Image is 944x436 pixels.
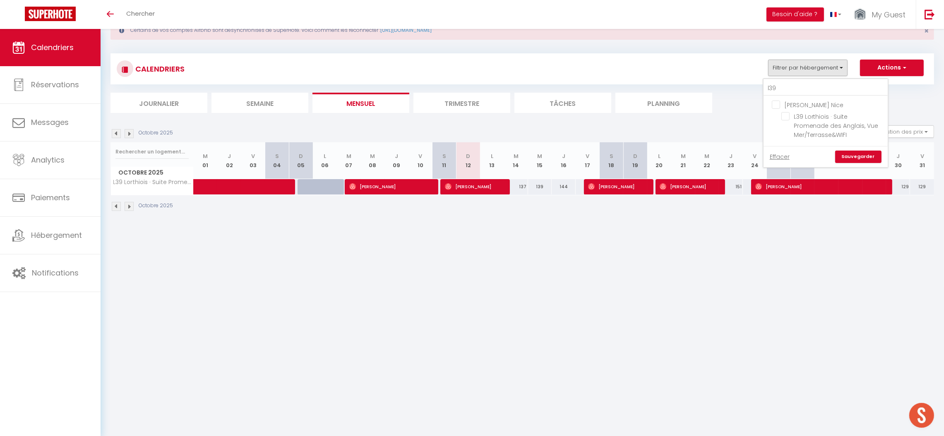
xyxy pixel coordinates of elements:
span: [PERSON_NAME] [660,179,716,194]
img: Super Booking [25,7,76,21]
th: 08 [361,142,385,179]
th: 31 [910,142,934,179]
abbr: J [562,152,565,160]
abbr: S [442,152,446,160]
th: 09 [384,142,408,179]
th: 17 [576,142,600,179]
span: My Guest [872,10,906,20]
div: 151 [719,179,743,194]
abbr: M [370,152,375,160]
button: Gestion des prix [872,125,934,138]
abbr: D [466,152,470,160]
li: Trimestre [413,93,510,113]
div: 137 [504,179,528,194]
th: 14 [504,142,528,179]
li: Semaine [211,93,308,113]
th: 11 [432,142,456,179]
abbr: M [203,152,208,160]
abbr: J [729,152,733,160]
div: Filtrer par hébergement [763,78,889,168]
th: 15 [528,142,552,179]
abbr: J [228,152,231,160]
input: Rechercher un logement... [115,144,189,159]
li: Planning [615,93,712,113]
abbr: M [514,152,519,160]
span: [PERSON_NAME] [349,179,429,194]
th: 06 [313,142,337,179]
p: Octobre 2025 [139,129,173,137]
abbr: D [633,152,637,160]
th: 05 [289,142,313,179]
div: 139 [528,179,552,194]
a: [URL][DOMAIN_NAME] [380,26,432,34]
th: 19 [623,142,647,179]
abbr: M [346,152,351,160]
abbr: V [753,152,757,160]
p: Octobre 2025 [139,202,173,210]
abbr: L [324,152,326,160]
abbr: V [586,152,589,160]
th: 20 [647,142,671,179]
div: 144 [552,179,576,194]
span: × [924,26,929,36]
th: 10 [408,142,432,179]
span: Paiements [31,192,70,203]
div: 129 [910,179,934,194]
abbr: J [395,152,398,160]
th: 07 [337,142,361,179]
abbr: V [920,152,924,160]
abbr: V [251,152,255,160]
th: 22 [695,142,719,179]
button: Close [924,27,929,35]
abbr: L [658,152,661,160]
th: 18 [600,142,624,179]
abbr: L [491,152,493,160]
span: Hébergement [31,230,82,240]
th: 30 [886,142,910,179]
th: 12 [456,142,480,179]
abbr: M [681,152,686,160]
span: Messages [31,117,69,127]
button: Actions [860,60,924,76]
span: L39 Lorthiois · Suite Promenade des Anglais, Vue Mer/Terrasse&WIFI [794,113,879,139]
input: Rechercher un logement... [764,81,888,96]
span: [PERSON_NAME] [755,179,883,194]
th: 13 [480,142,504,179]
span: Chercher [126,9,155,18]
li: Journalier [110,93,207,113]
abbr: M [704,152,709,160]
span: [PERSON_NAME] [445,179,501,194]
th: 16 [552,142,576,179]
span: Analytics [31,155,65,165]
li: Tâches [514,93,611,113]
span: Calendriers [31,42,74,53]
li: Mensuel [312,93,409,113]
th: 01 [194,142,218,179]
button: Besoin d'aide ? [766,7,824,22]
a: Sauvegarder [835,151,882,163]
div: 129 [886,179,910,194]
abbr: M [537,152,542,160]
th: 23 [719,142,743,179]
span: Réservations [31,79,79,90]
th: 03 [241,142,265,179]
abbr: S [275,152,279,160]
div: Certains de vos comptes Airbnb sont désynchronisés de SuperHote. Voici comment les reconnecter : [110,21,934,40]
img: logout [925,9,935,19]
abbr: S [610,152,613,160]
abbr: D [299,152,303,160]
th: 04 [265,142,289,179]
span: [PERSON_NAME] [588,179,644,194]
abbr: J [896,152,900,160]
th: 21 [671,142,695,179]
img: ... [854,7,866,22]
span: Octobre 2025 [111,167,193,179]
div: Ouvrir le chat [909,403,934,428]
span: Notifications [32,268,79,278]
h3: CALENDRIERS [133,60,185,78]
th: 24 [743,142,767,179]
th: 02 [217,142,241,179]
span: L39 Lorthiois · Suite Promenade des Anglais, Vue Mer/Terrasse&WIFI [112,179,195,185]
abbr: V [418,152,422,160]
a: Effacer [770,152,790,161]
